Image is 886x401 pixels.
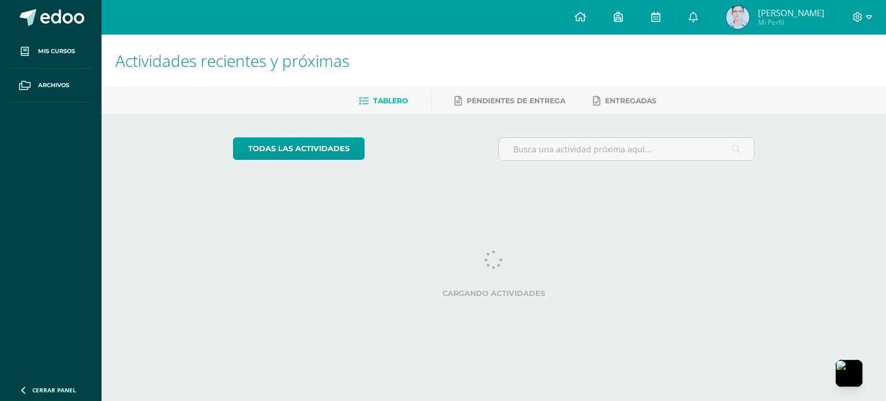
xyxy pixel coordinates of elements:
[758,17,824,27] span: Mi Perfil
[9,35,92,69] a: Mis cursos
[605,96,656,105] span: Entregadas
[758,7,824,18] span: [PERSON_NAME]
[373,96,408,105] span: Tablero
[233,137,365,160] a: todas las Actividades
[455,92,565,110] a: Pendientes de entrega
[38,81,69,90] span: Archivos
[499,138,754,160] input: Busca una actividad próxima aquí...
[359,92,408,110] a: Tablero
[115,50,350,72] span: Actividades recientes y próximas
[467,96,565,105] span: Pendientes de entrega
[726,6,749,29] img: 840e47d4d182e438aac412ae8425ac5b.png
[38,47,75,56] span: Mis cursos
[32,386,76,394] span: Cerrar panel
[233,289,755,298] label: Cargando actividades
[9,69,92,103] a: Archivos
[593,92,656,110] a: Entregadas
